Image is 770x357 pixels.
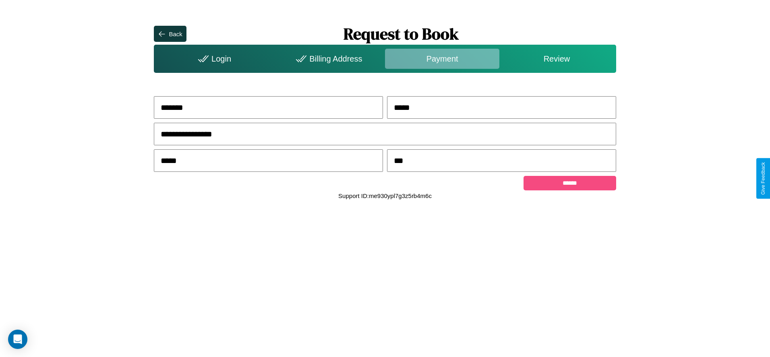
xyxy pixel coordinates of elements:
div: Payment [385,49,499,69]
button: Back [154,26,186,42]
h1: Request to Book [186,23,616,45]
div: Back [169,31,182,37]
div: Billing Address [271,49,385,69]
div: Open Intercom Messenger [8,330,27,349]
p: Support ID: me930ypl7g3z5rb4m6c [338,190,432,201]
div: Review [499,49,614,69]
div: Give Feedback [760,162,766,195]
div: Login [156,49,270,69]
